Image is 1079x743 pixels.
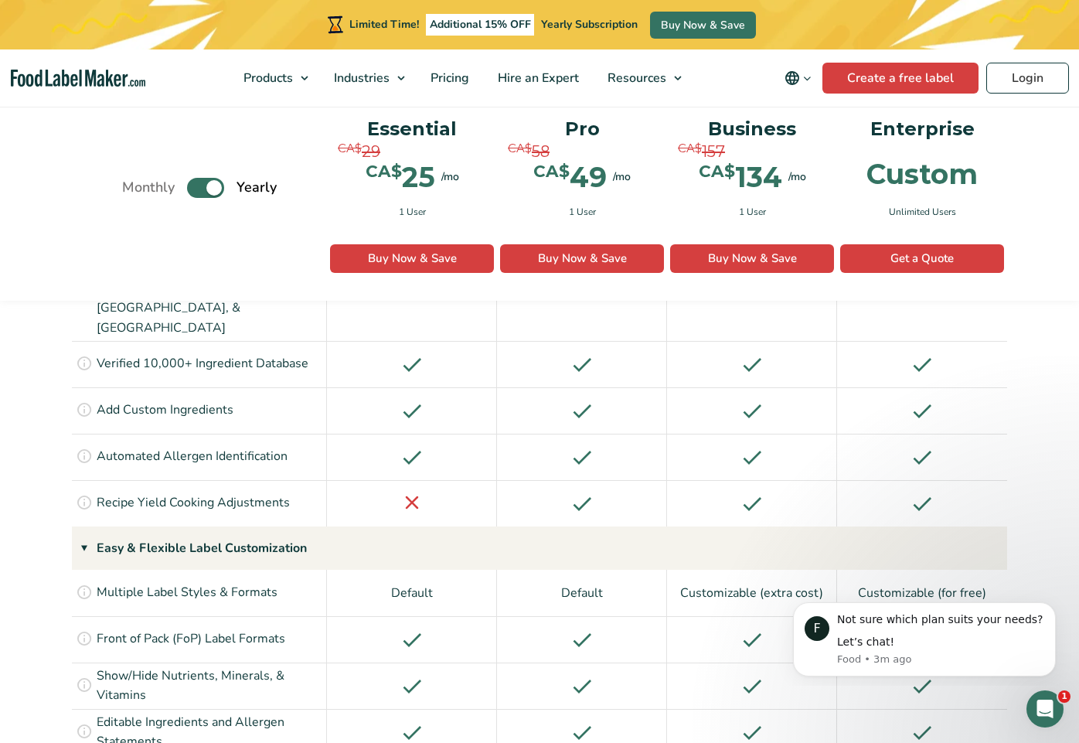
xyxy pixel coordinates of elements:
[788,169,806,185] span: /mo
[426,70,471,87] span: Pricing
[122,177,175,198] span: Monthly
[670,114,834,144] p: Business
[497,570,667,616] div: Default
[187,178,224,198] label: Toggle
[338,139,362,157] span: CA$
[840,114,1004,144] p: Enterprise
[822,63,979,94] a: Create a free label
[349,17,419,32] span: Limited Time!
[702,139,725,162] span: 157
[532,139,550,162] span: 58
[11,70,145,87] a: Food Label Maker homepage
[541,17,638,32] span: Yearly Subscription
[97,354,308,374] p: Verified 10,000+ Ingredient Database
[237,177,277,198] span: Yearly
[493,70,580,87] span: Hire an Expert
[986,63,1069,94] a: Login
[500,244,664,274] a: Buy Now & Save
[97,493,290,513] p: Recipe Yield Cooking Adjustments
[97,629,285,649] p: Front of Pack (FoP) Label Formats
[1058,690,1070,703] span: 1
[739,204,766,218] span: 1 User
[670,244,834,274] a: Buy Now & Save
[329,70,391,87] span: Industries
[330,114,494,144] p: Essential
[417,49,480,107] a: Pricing
[327,570,497,616] div: Default
[508,139,532,157] span: CA$
[500,114,664,144] p: Pro
[97,447,288,467] p: Automated Allergen Identification
[613,169,631,185] span: /mo
[1026,690,1064,728] iframe: Intercom live chat
[366,162,402,179] span: CA$
[699,162,782,190] div: 134
[239,70,294,87] span: Products
[699,162,735,179] span: CA$
[97,400,233,421] p: Add Custom Ingredients
[230,49,316,107] a: Products
[667,570,837,616] div: Customizable (extra cost)
[362,139,380,162] span: 29
[650,12,756,39] a: Buy Now & Save
[866,159,978,187] div: Custom
[320,49,413,107] a: Industries
[533,162,607,190] div: 49
[837,570,1007,616] div: Customizable (for free)
[594,49,689,107] a: Resources
[770,589,1079,686] iframe: Intercom notifications message
[533,162,570,179] span: CA$
[97,666,322,706] p: Show/Hide Nutrients, Minerals, & Vitamins
[603,70,668,87] span: Resources
[72,527,1007,570] div: Easy & Flexible Label Customization
[399,204,426,218] span: 1 User
[97,583,277,603] p: Multiple Label Styles & Formats
[569,204,596,218] span: 1 User
[441,169,459,185] span: /mo
[678,139,702,157] span: CA$
[426,14,535,36] span: Additional 15% OFF
[484,49,590,107] a: Hire an Expert
[330,244,494,274] a: Buy Now & Save
[366,162,435,190] div: 25
[889,204,956,218] span: Unlimited Users
[840,244,1004,274] a: Get a Quote
[774,63,822,94] button: Change language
